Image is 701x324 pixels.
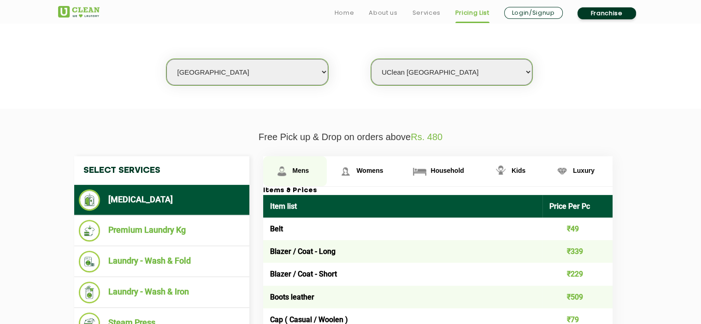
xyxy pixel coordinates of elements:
td: ₹229 [542,263,613,285]
img: Dry Cleaning [79,189,100,211]
span: Rs. 480 [411,132,442,142]
li: [MEDICAL_DATA] [79,189,245,211]
img: Mens [274,163,290,179]
td: ₹509 [542,286,613,308]
span: Womens [356,167,383,174]
th: Item list [263,195,543,218]
td: Boots leather [263,286,543,308]
img: Womens [337,163,353,179]
a: Pricing List [455,7,489,18]
a: Home [335,7,354,18]
img: Premium Laundry Kg [79,220,100,242]
li: Premium Laundry Kg [79,220,245,242]
span: Mens [293,167,309,174]
td: ₹339 [542,240,613,263]
p: Free Pick up & Drop on orders above [58,132,643,142]
img: Laundry - Wash & Fold [79,251,100,272]
li: Laundry - Wash & Fold [79,251,245,272]
li: Laundry - Wash & Iron [79,282,245,303]
img: Kids [493,163,509,179]
h3: Items & Prices [263,187,613,195]
h4: Select Services [74,156,249,185]
span: Kids [512,167,525,174]
img: Household [412,163,428,179]
a: About us [369,7,397,18]
td: Belt [263,218,543,240]
img: Laundry - Wash & Iron [79,282,100,303]
a: Services [412,7,440,18]
th: Price Per Pc [542,195,613,218]
span: Household [430,167,464,174]
td: Blazer / Coat - Long [263,240,543,263]
td: ₹49 [542,218,613,240]
a: Franchise [577,7,636,19]
img: UClean Laundry and Dry Cleaning [58,6,100,18]
img: Luxury [554,163,570,179]
td: Blazer / Coat - Short [263,263,543,285]
span: Luxury [573,167,595,174]
a: Login/Signup [504,7,563,19]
